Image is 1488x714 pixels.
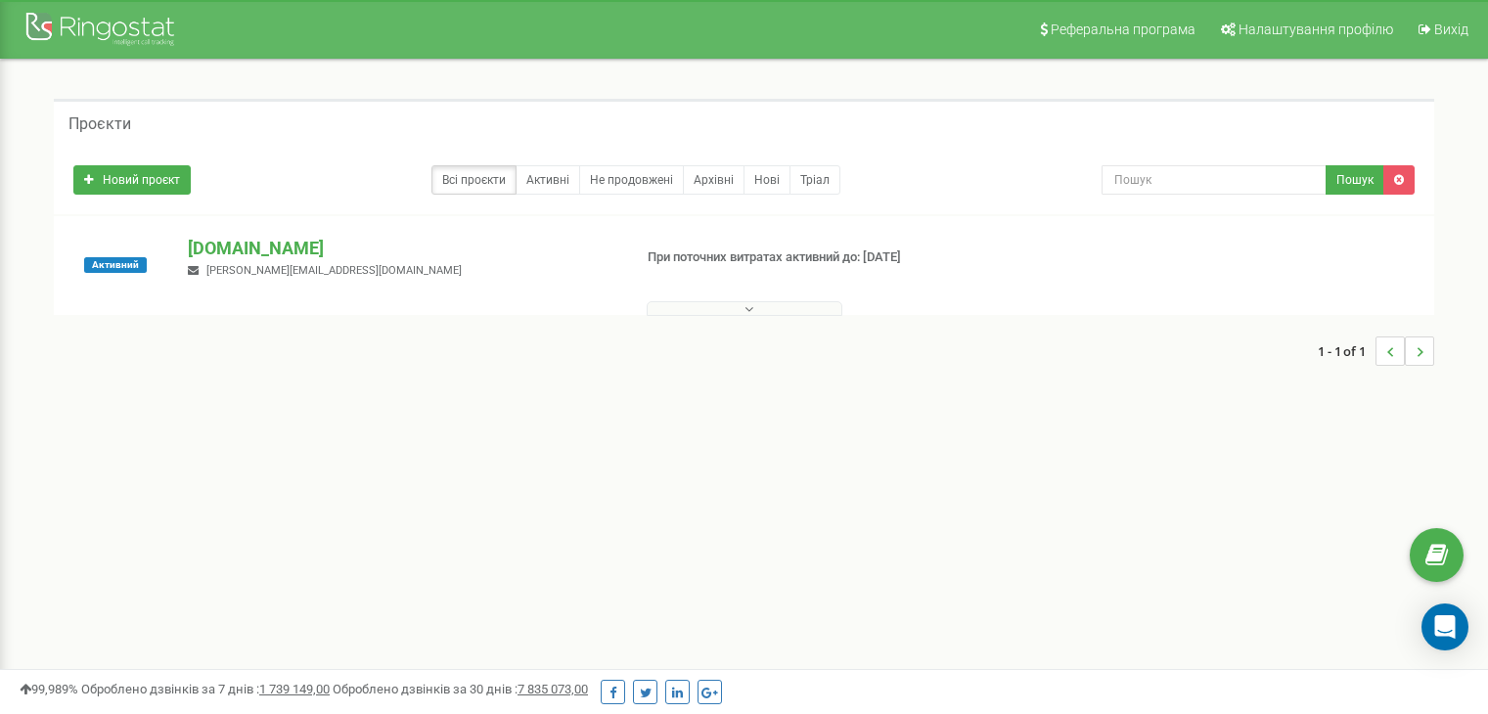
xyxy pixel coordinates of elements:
[188,236,615,261] p: [DOMAIN_NAME]
[20,682,78,696] span: 99,989%
[259,682,330,696] u: 1 739 149,00
[516,165,580,195] a: Активні
[744,165,790,195] a: Нові
[1051,22,1195,37] span: Реферальна програма
[73,165,191,195] a: Новий проєкт
[648,248,961,267] p: При поточних витратах активний до: [DATE]
[683,165,744,195] a: Архівні
[333,682,588,696] span: Оброблено дзвінків за 30 днів :
[1239,22,1393,37] span: Налаштування профілю
[81,682,330,696] span: Оброблено дзвінків за 7 днів :
[1421,603,1468,650] div: Open Intercom Messenger
[431,165,517,195] a: Всі проєкти
[1102,165,1327,195] input: Пошук
[68,115,131,133] h5: Проєкти
[84,257,147,273] span: Активний
[1326,165,1384,195] button: Пошук
[1318,317,1434,385] nav: ...
[206,264,462,277] span: [PERSON_NAME][EMAIL_ADDRESS][DOMAIN_NAME]
[1318,336,1375,366] span: 1 - 1 of 1
[518,682,588,696] u: 7 835 073,00
[1434,22,1468,37] span: Вихід
[579,165,684,195] a: Не продовжені
[789,165,840,195] a: Тріал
